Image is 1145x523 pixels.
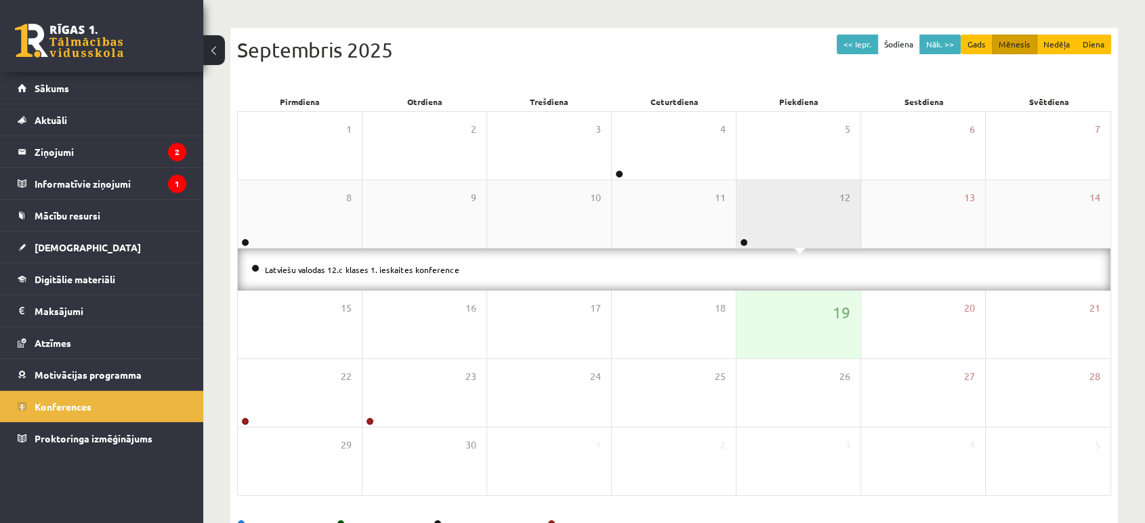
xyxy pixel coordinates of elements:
[1037,35,1077,54] button: Nedēļa
[346,190,352,205] span: 8
[1089,369,1100,384] span: 28
[18,168,186,199] a: Informatīvie ziņojumi1
[964,369,975,384] span: 27
[362,92,486,111] div: Otrdiena
[964,301,975,316] span: 20
[992,35,1037,54] button: Mēnesis
[18,200,186,231] a: Mācību resursi
[839,190,850,205] span: 12
[35,168,186,199] legend: Informatīvie ziņojumi
[590,369,601,384] span: 24
[596,122,601,137] span: 3
[964,190,975,205] span: 13
[837,35,878,54] button: << Iepr.
[465,438,476,453] span: 30
[861,92,986,111] div: Sestdiena
[35,241,141,253] span: [DEMOGRAPHIC_DATA]
[35,114,67,126] span: Aktuāli
[18,295,186,327] a: Maksājumi
[590,301,601,316] span: 17
[596,438,601,453] span: 1
[1095,438,1100,453] span: 5
[590,190,601,205] span: 10
[612,92,736,111] div: Ceturtdiena
[986,92,1111,111] div: Svētdiena
[18,264,186,295] a: Digitālie materiāli
[341,301,352,316] span: 15
[877,35,920,54] button: Šodiena
[833,301,850,324] span: 19
[715,190,726,205] span: 11
[471,122,476,137] span: 2
[18,232,186,263] a: [DEMOGRAPHIC_DATA]
[265,264,459,275] a: Latviešu valodas 12.c klases 1. ieskaites konference
[465,301,476,316] span: 16
[35,369,142,381] span: Motivācijas programma
[35,295,186,327] legend: Maksājumi
[35,432,152,444] span: Proktoringa izmēģinājums
[237,92,362,111] div: Pirmdiena
[168,175,186,193] i: 1
[341,438,352,453] span: 29
[845,438,850,453] span: 3
[18,359,186,390] a: Motivācijas programma
[341,369,352,384] span: 22
[845,122,850,137] span: 5
[970,438,975,453] span: 4
[18,327,186,358] a: Atzīmes
[18,391,186,422] a: Konferences
[18,423,186,454] a: Proktoringa izmēģinājums
[471,190,476,205] span: 9
[465,369,476,384] span: 23
[720,438,726,453] span: 2
[720,122,726,137] span: 4
[736,92,861,111] div: Piekdiena
[346,122,352,137] span: 1
[35,337,71,349] span: Atzīmes
[919,35,961,54] button: Nāk. >>
[15,24,123,58] a: Rīgas 1. Tālmācības vidusskola
[1076,35,1111,54] button: Diena
[168,143,186,161] i: 2
[1095,122,1100,137] span: 7
[18,136,186,167] a: Ziņojumi2
[35,136,186,167] legend: Ziņojumi
[715,301,726,316] span: 18
[715,369,726,384] span: 25
[35,82,69,94] span: Sākums
[18,104,186,135] a: Aktuāli
[18,72,186,104] a: Sākums
[237,35,1111,65] div: Septembris 2025
[35,400,91,413] span: Konferences
[487,92,612,111] div: Trešdiena
[1089,190,1100,205] span: 14
[35,209,100,222] span: Mācību resursi
[1089,301,1100,316] span: 21
[961,35,993,54] button: Gads
[970,122,975,137] span: 6
[839,369,850,384] span: 26
[35,273,115,285] span: Digitālie materiāli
